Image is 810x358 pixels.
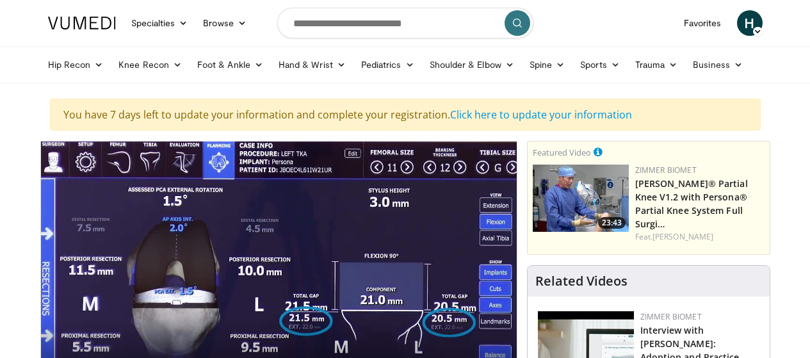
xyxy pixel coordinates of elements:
[737,10,763,36] a: H
[422,52,522,77] a: Shoulder & Elbow
[533,165,629,232] a: 23:43
[124,10,196,36] a: Specialties
[535,273,628,289] h4: Related Videos
[195,10,254,36] a: Browse
[48,17,116,29] img: VuMedi Logo
[533,165,629,232] img: 99b1778f-d2b2-419a-8659-7269f4b428ba.150x105_q85_crop-smart_upscale.jpg
[685,52,750,77] a: Business
[635,231,765,243] div: Feat.
[271,52,353,77] a: Hand & Wrist
[628,52,686,77] a: Trauma
[522,52,572,77] a: Spine
[277,8,533,38] input: Search topics, interventions
[50,99,761,131] div: You have 7 days left to update your information and complete your registration.
[190,52,271,77] a: Foot & Ankle
[640,311,702,322] a: Zimmer Biomet
[572,52,628,77] a: Sports
[635,165,697,175] a: Zimmer Biomet
[598,217,626,229] span: 23:43
[652,231,713,242] a: [PERSON_NAME]
[353,52,422,77] a: Pediatrics
[676,10,729,36] a: Favorites
[635,177,748,230] a: [PERSON_NAME]® Partial Knee V1.2 with Persona® Partial Knee System Full Surgi…
[450,108,632,122] a: Click here to update your information
[533,147,591,158] small: Featured Video
[40,52,111,77] a: Hip Recon
[111,52,190,77] a: Knee Recon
